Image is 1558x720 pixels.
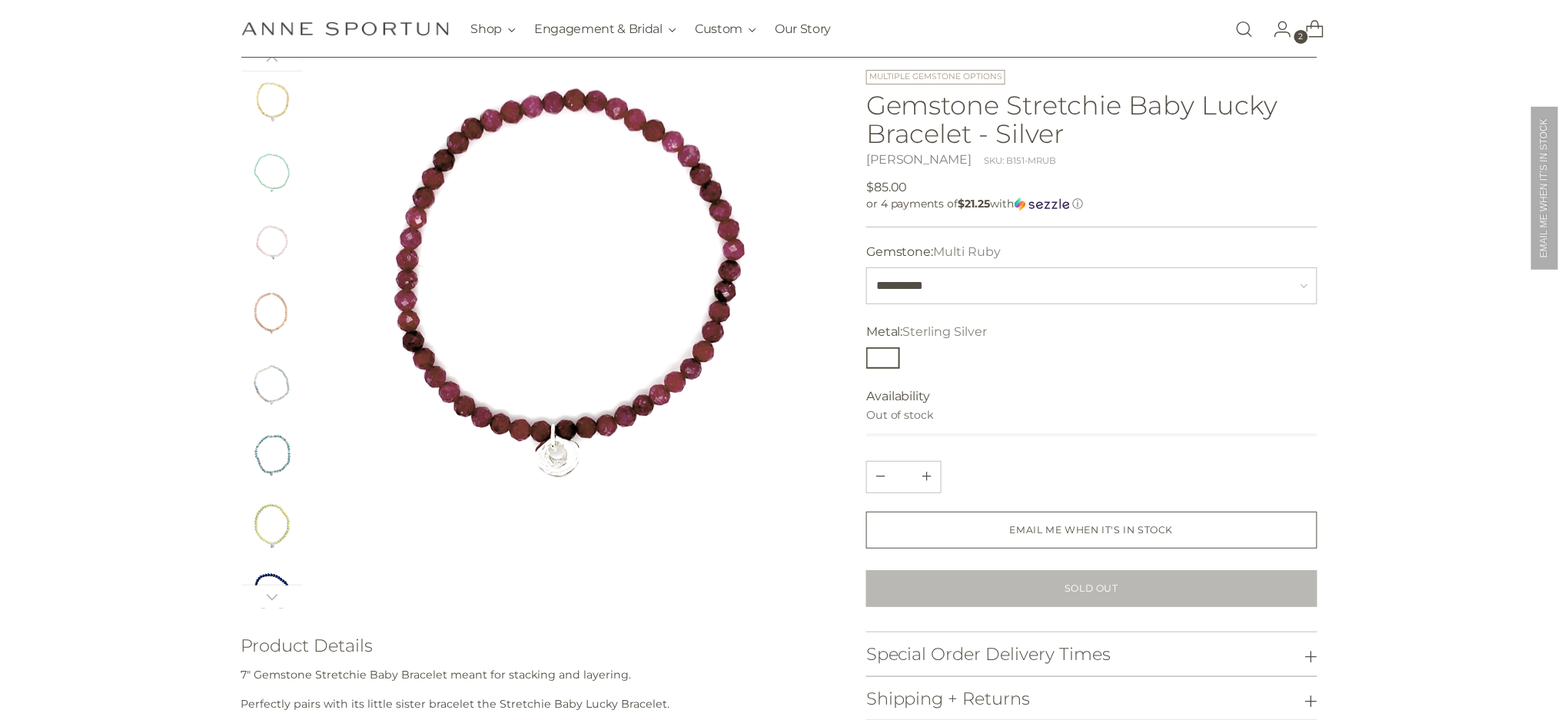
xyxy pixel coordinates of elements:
button: Add product quantity [867,462,895,493]
button: Sterling Silver [866,347,900,369]
span: Sterling Silver [903,324,988,339]
span: Multi Ruby [934,244,1002,259]
span: $85.00 [866,178,908,197]
a: Anne Sportun Fine Jewellery [241,22,449,36]
label: Gemstone: [866,243,1002,261]
span: Availability [866,387,931,406]
button: Change image to image 9 [241,495,303,556]
button: EMAIL ME WHEN IT'S IN STOCK [866,512,1317,549]
a: Open cart modal [1294,14,1324,45]
span: airs with its little sister bracelet the Stretchie Baby Lucky Bracelet. [302,697,670,711]
button: Custom [695,12,756,46]
h1: Gemstone Stretchie Baby Lucky Bracelet - Silver [866,91,1317,148]
span: $21.25 [958,197,991,211]
a: Open search modal [1229,14,1260,45]
button: Shop [471,12,517,46]
a: [PERSON_NAME] [866,152,972,167]
span: 7" Gemstone Stretchie Baby Bracelet meant for stacking and layering. [241,668,632,682]
button: Special Order Delivery Times [866,632,1317,676]
button: Change image to image 8 [241,424,303,486]
button: Change image to image 3 [241,71,303,132]
a: Our Story [775,12,831,46]
img: Sezzle [1015,197,1070,211]
h3: Product Details [241,636,816,655]
label: Metal: [866,323,988,341]
button: Engagement & Bridal [534,12,676,46]
button: Change image to image 10 [241,566,303,627]
img: Gemstone Stretchie Baby Lucky Bracelet - Silver [324,48,816,539]
div: EMAIL ME WHEN IT'S IN STOCK [1530,105,1558,271]
button: Change image to image 7 [241,353,303,415]
h3: Special Order Delivery Times [866,645,1111,664]
button: Subtract product quantity [913,462,941,493]
span: 2 [1294,30,1308,44]
h3: Shipping + Returns [866,689,1031,708]
button: Change image to image 5 [241,212,303,274]
div: or 4 payments of$21.25withSezzle Click to learn more about Sezzle [866,197,1317,211]
div: or 4 payments of with [866,197,1317,211]
span: Perfectly p [241,697,302,711]
button: Change image to image 6 [241,283,303,344]
a: Go to the account page [1261,14,1292,45]
input: Product quantity [885,462,922,493]
button: Change image to image 4 [241,141,303,203]
div: SKU: B151-MRUB [985,155,1057,168]
span: Out of stock [866,408,934,422]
